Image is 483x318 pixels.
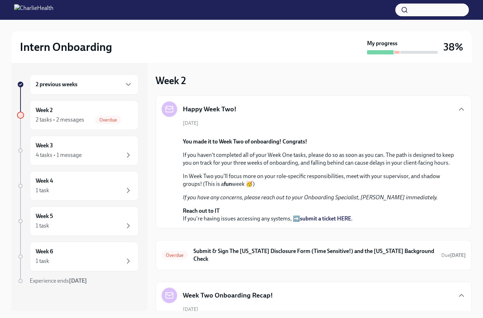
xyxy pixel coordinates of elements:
[17,136,139,165] a: Week 34 tasks • 1 message
[17,206,139,236] a: Week 51 task
[183,207,220,214] strong: Reach out to IT
[441,252,466,259] span: September 17th, 2025 07:00
[183,138,307,145] strong: You made it to Week Two of onboarding! Congrats!
[443,41,463,53] h3: 38%
[183,207,454,223] p: If you're having issues accessing any systems, ➡️ .
[450,252,466,258] strong: [DATE]
[300,215,351,222] a: submit a ticket HERE
[183,172,454,188] p: In Week Two you'll focus more on your role-specific responsibilities, meet with your supervisor, ...
[183,120,198,126] span: [DATE]
[36,222,49,230] div: 1 task
[183,151,454,167] p: If you haven't completed all of your Week One tasks, please do so as soon as you can. The path is...
[36,187,49,194] div: 1 task
[17,242,139,271] a: Week 61 task
[36,177,53,185] h6: Week 4
[156,74,186,87] h3: Week 2
[69,277,87,284] strong: [DATE]
[95,117,121,123] span: Overdue
[36,106,53,114] h6: Week 2
[224,181,232,187] strong: fun
[183,194,438,201] em: If you have any concerns, please reach out to your Onboarding Specialist, [PERSON_NAME] immediately.
[183,105,237,114] h5: Happy Week Two!
[441,252,466,258] span: Due
[162,253,188,258] span: Overdue
[14,4,53,16] img: CharlieHealth
[36,257,49,265] div: 1 task
[193,247,436,263] h6: Submit & Sign The [US_STATE] Disclosure Form (Time Sensitive!) and the [US_STATE] Background Check
[36,142,53,149] h6: Week 3
[36,151,82,159] div: 4 tasks • 1 message
[36,212,53,220] h6: Week 5
[162,246,466,264] a: OverdueSubmit & Sign The [US_STATE] Disclosure Form (Time Sensitive!) and the [US_STATE] Backgrou...
[36,81,77,88] h6: 2 previous weeks
[183,306,198,313] span: [DATE]
[367,40,397,47] strong: My progress
[30,74,139,95] div: 2 previous weeks
[183,291,273,300] h5: Week Two Onboarding Recap!
[36,248,53,255] h6: Week 6
[30,277,87,284] span: Experience ends
[17,171,139,201] a: Week 41 task
[20,40,112,54] h2: Intern Onboarding
[17,100,139,130] a: Week 22 tasks • 2 messagesOverdue
[36,116,84,124] div: 2 tasks • 2 messages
